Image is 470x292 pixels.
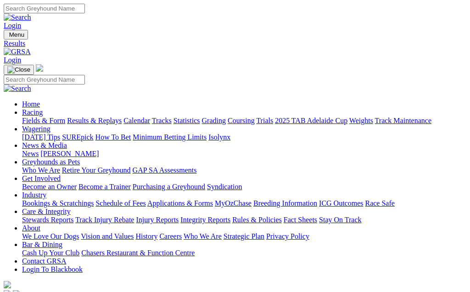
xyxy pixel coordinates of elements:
[4,22,21,29] a: Login
[22,100,40,108] a: Home
[4,56,21,64] a: Login
[22,117,65,124] a: Fields & Form
[4,4,85,13] input: Search
[184,232,222,240] a: Who We Are
[7,66,30,73] img: Close
[4,30,28,39] button: Toggle navigation
[349,117,373,124] a: Weights
[159,232,182,240] a: Careers
[4,84,31,93] img: Search
[22,133,60,141] a: [DATE] Tips
[147,199,213,207] a: Applications & Forms
[256,117,273,124] a: Trials
[284,216,317,224] a: Fact Sheets
[78,183,131,191] a: Become a Trainer
[319,199,363,207] a: ICG Outcomes
[22,108,43,116] a: Racing
[62,133,93,141] a: SUREpick
[22,265,83,273] a: Login To Blackbook
[22,150,466,158] div: News & Media
[275,117,347,124] a: 2025 TAB Adelaide Cup
[365,199,394,207] a: Race Safe
[81,249,195,257] a: Chasers Restaurant & Function Centre
[4,65,34,75] button: Toggle navigation
[208,133,230,141] a: Isolynx
[95,199,145,207] a: Schedule of Fees
[22,232,79,240] a: We Love Our Dogs
[4,48,31,56] img: GRSA
[4,281,11,288] img: logo-grsa-white.png
[22,166,466,174] div: Greyhounds as Pets
[4,75,85,84] input: Search
[22,216,73,224] a: Stewards Reports
[22,199,94,207] a: Bookings & Scratchings
[22,183,77,191] a: Become an Owner
[22,232,466,241] div: About
[22,183,466,191] div: Get Involved
[375,117,431,124] a: Track Maintenance
[22,174,61,182] a: Get Involved
[22,241,62,248] a: Bar & Dining
[123,117,150,124] a: Calendar
[22,166,60,174] a: Who We Are
[22,158,80,166] a: Greyhounds as Pets
[22,150,39,157] a: News
[67,117,122,124] a: Results & Replays
[36,64,43,72] img: logo-grsa-white.png
[22,249,466,257] div: Bar & Dining
[22,125,50,133] a: Wagering
[22,216,466,224] div: Care & Integrity
[173,117,200,124] a: Statistics
[135,232,157,240] a: History
[75,216,134,224] a: Track Injury Rebate
[22,199,466,208] div: Industry
[81,232,134,240] a: Vision and Values
[95,133,131,141] a: How To Bet
[22,191,46,199] a: Industry
[4,39,466,48] a: Results
[136,216,179,224] a: Injury Reports
[22,117,466,125] div: Racing
[40,150,99,157] a: [PERSON_NAME]
[22,224,40,232] a: About
[266,232,309,240] a: Privacy Policy
[22,133,466,141] div: Wagering
[22,257,66,265] a: Contact GRSA
[4,13,31,22] img: Search
[9,31,24,38] span: Menu
[232,216,282,224] a: Rules & Policies
[224,232,264,240] a: Strategic Plan
[22,141,67,149] a: News & Media
[215,199,252,207] a: MyOzChase
[202,117,226,124] a: Grading
[228,117,255,124] a: Coursing
[22,249,79,257] a: Cash Up Your Club
[22,208,71,215] a: Care & Integrity
[62,166,131,174] a: Retire Your Greyhound
[133,183,205,191] a: Purchasing a Greyhound
[133,166,197,174] a: GAP SA Assessments
[180,216,230,224] a: Integrity Reports
[133,133,207,141] a: Minimum Betting Limits
[319,216,361,224] a: Stay On Track
[253,199,317,207] a: Breeding Information
[152,117,172,124] a: Tracks
[207,183,242,191] a: Syndication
